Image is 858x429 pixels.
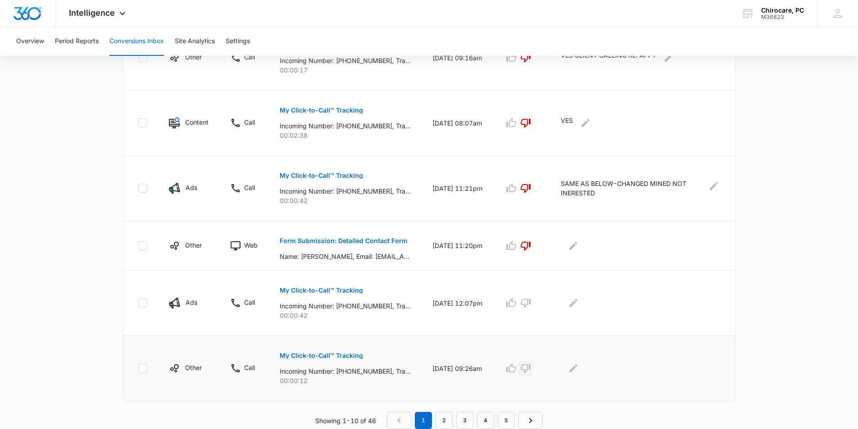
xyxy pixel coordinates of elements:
[422,336,493,401] td: [DATE] 09:26am
[244,240,258,250] p: Web
[280,131,411,140] p: 00:02:38
[280,366,411,376] p: Incoming Number: [PHONE_NUMBER], Tracking Number: [PHONE_NUMBER], Ring To: [PHONE_NUMBER], Caller...
[280,287,363,294] p: My Click-to-Call™ Tracking
[498,412,515,429] a: Page 5
[280,99,363,121] button: My Click-to-Call™ Tracking
[280,121,411,131] p: Incoming Number: [PHONE_NUMBER], Tracking Number: [PHONE_NUMBER], Ring To: [PHONE_NUMBER], Caller...
[415,412,432,429] em: 1
[280,107,363,113] p: My Click-to-Call™ Tracking
[566,361,581,375] button: Edit Comments
[566,296,581,310] button: Edit Comments
[175,27,215,56] button: Site Analytics
[708,179,721,193] button: Edit Comments
[185,117,209,127] p: Content
[280,252,411,261] p: Name: [PERSON_NAME], Email: [EMAIL_ADDRESS][DOMAIN_NAME], Phone: [PHONE_NUMBER], What can we help...
[109,27,164,56] button: Conversions Inbox
[69,8,115,18] span: Intelligence
[761,14,804,20] div: account id
[561,179,702,198] p: SAME AS BELOW-CHANGED MINED NOT INERESTED
[280,376,411,385] p: 00:00:12
[244,363,255,372] p: Call
[561,116,573,130] p: VES
[185,52,202,62] p: Other
[16,27,44,56] button: Overview
[185,240,202,250] p: Other
[422,90,493,156] td: [DATE] 08:07am
[244,298,255,307] p: Call
[422,156,493,221] td: [DATE] 11:21pm
[280,352,363,359] p: My Click-to-Call™ Tracking
[280,186,411,196] p: Incoming Number: [PHONE_NUMBER], Tracking Number: [PHONE_NUMBER], Ring To: [PHONE_NUMBER], Caller...
[436,412,453,429] a: Page 2
[280,345,363,366] button: My Click-to-Call™ Tracking
[280,280,363,301] button: My Click-to-Call™ Tracking
[477,412,494,429] a: Page 4
[186,183,197,192] p: Ads
[566,239,581,253] button: Edit Comments
[226,27,250,56] button: Settings
[280,230,408,252] button: Form Submission: Detailed Contact Form
[518,412,543,429] a: Next Page
[387,412,543,429] nav: Pagination
[244,117,255,127] p: Call
[280,165,363,186] button: My Click-to-Call™ Tracking
[280,65,411,75] p: 00:00:17
[422,25,493,90] td: [DATE] 09:16am
[578,116,593,130] button: Edit Comments
[186,298,197,307] p: Ads
[280,56,411,65] p: Incoming Number: [PHONE_NUMBER], Tracking Number: [PHONE_NUMBER], Ring To: [PHONE_NUMBER], Caller...
[280,301,411,311] p: Incoming Number: [PHONE_NUMBER], Tracking Number: [PHONE_NUMBER], Ring To: [PHONE_NUMBER], Caller...
[280,311,411,320] p: 00:00:42
[662,50,676,65] button: Edit Comments
[422,271,493,336] td: [DATE] 12:07pm
[280,196,411,205] p: 00:00:42
[55,27,99,56] button: Period Reports
[185,363,202,372] p: Other
[761,7,804,14] div: account name
[244,183,255,192] p: Call
[422,221,493,271] td: [DATE] 11:20pm
[280,238,408,244] p: Form Submission: Detailed Contact Form
[280,172,363,179] p: My Click-to-Call™ Tracking
[456,412,473,429] a: Page 3
[561,50,656,65] p: VES CLIENT CALLING RE: APPT
[315,416,376,425] p: Showing 1-10 of 46
[244,52,255,62] p: Call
